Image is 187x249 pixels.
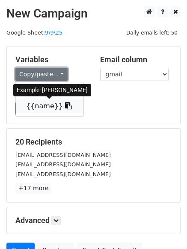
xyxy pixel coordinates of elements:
h5: Email column [100,55,172,64]
h2: New Campaign [6,6,181,21]
small: [EMAIL_ADDRESS][DOMAIN_NAME] [15,161,111,168]
h5: Advanced [15,216,172,225]
a: +17 more [15,183,51,194]
a: 9\9\25 [45,29,62,36]
a: Copy/paste... [15,68,68,81]
a: Daily emails left: 50 [123,29,181,36]
h5: Variables [15,55,87,64]
small: Google Sheet: [6,29,62,36]
div: Example: [PERSON_NAME] [13,84,91,96]
small: [EMAIL_ADDRESS][DOMAIN_NAME] [15,171,111,177]
span: Daily emails left: 50 [123,28,181,38]
iframe: Chat Widget [144,208,187,249]
a: {{name}} [16,99,83,113]
h5: 20 Recipients [15,137,172,147]
small: [EMAIL_ADDRESS][DOMAIN_NAME] [15,152,111,158]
